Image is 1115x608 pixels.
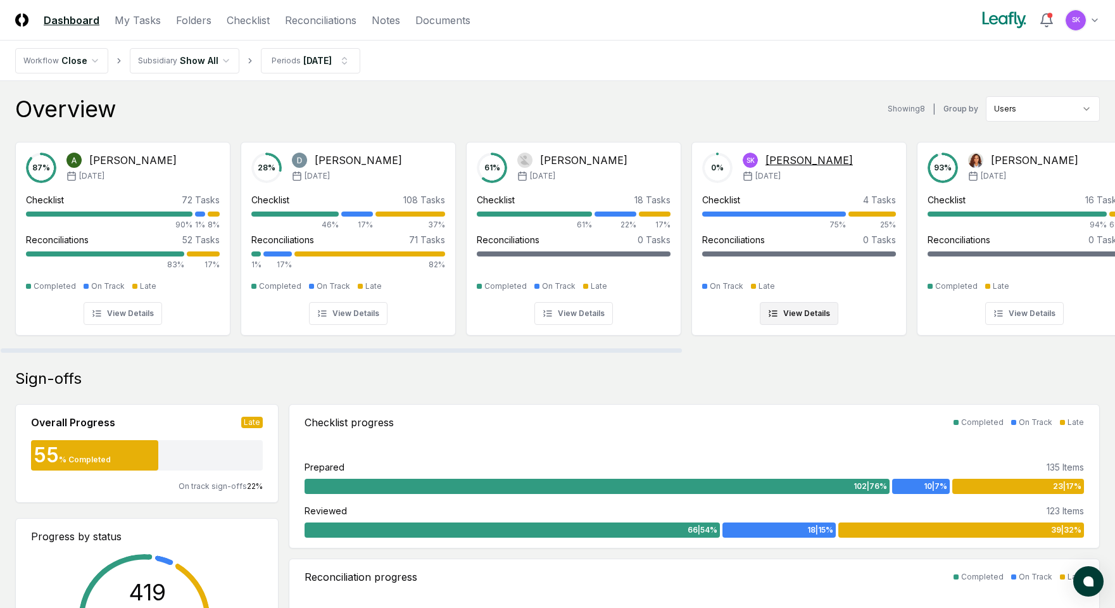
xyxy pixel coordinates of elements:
[294,259,445,270] div: 82%
[315,153,402,168] div: [PERSON_NAME]
[403,193,445,206] div: 108 Tasks
[477,193,515,206] div: Checklist
[372,13,400,28] a: Notes
[251,193,289,206] div: Checklist
[409,233,445,246] div: 71 Tasks
[26,233,89,246] div: Reconciliations
[23,55,59,66] div: Workflow
[1019,417,1052,428] div: On Track
[534,302,613,325] button: View Details
[179,481,247,491] span: On track sign-offs
[415,13,470,28] a: Documents
[1072,15,1080,25] span: SK
[1068,571,1084,583] div: Late
[247,481,263,491] span: 22 %
[928,193,966,206] div: Checklist
[933,103,936,116] div: |
[807,524,833,536] span: 18 | 15 %
[208,219,220,231] div: 8%
[292,153,307,168] img: Donna Jordan
[935,281,978,292] div: Completed
[863,193,896,206] div: 4 Tasks
[517,153,532,168] img: John Falbo
[928,219,1107,231] div: 94%
[591,281,607,292] div: Late
[285,13,356,28] a: Reconciliations
[140,281,156,292] div: Late
[760,302,838,325] button: View Details
[34,281,76,292] div: Completed
[305,569,417,585] div: Reconciliation progress
[305,460,344,474] div: Prepared
[702,193,740,206] div: Checklist
[241,417,263,428] div: Late
[15,48,360,73] nav: breadcrumb
[530,170,555,182] span: [DATE]
[182,193,220,206] div: 72 Tasks
[1019,571,1052,583] div: On Track
[187,259,220,270] div: 17%
[1073,566,1104,597] button: atlas-launcher
[961,417,1004,428] div: Completed
[303,54,332,67] div: [DATE]
[755,170,781,182] span: [DATE]
[176,13,211,28] a: Folders
[261,48,360,73] button: Periods[DATE]
[968,153,983,168] img: Tasha Lane
[182,233,220,246] div: 52 Tasks
[688,524,717,536] span: 66 | 54 %
[341,219,373,231] div: 17%
[595,219,636,231] div: 22%
[863,233,896,246] div: 0 Tasks
[251,259,261,270] div: 1%
[259,281,301,292] div: Completed
[115,13,161,28] a: My Tasks
[251,219,339,231] div: 46%
[15,369,1100,389] div: Sign-offs
[15,13,28,27] img: Logo
[702,233,765,246] div: Reconciliations
[66,153,82,168] img: Annie Khederlarian
[305,415,394,430] div: Checklist progress
[31,415,115,430] div: Overall Progress
[309,302,387,325] button: View Details
[26,193,64,206] div: Checklist
[241,132,456,336] a: 28%Donna Jordan[PERSON_NAME][DATE]Checklist108 Tasks46%17%37%Reconciliations71 Tasks1%17%82%Compl...
[44,13,99,28] a: Dashboard
[691,132,907,336] a: 0%SK[PERSON_NAME][DATE]Checklist4 Tasks75%25%Reconciliations0 TasksOn TrackLateView Details
[848,219,897,231] div: 25%
[1047,460,1084,474] div: 135 Items
[484,281,527,292] div: Completed
[305,170,330,182] span: [DATE]
[317,281,350,292] div: On Track
[985,302,1064,325] button: View Details
[1047,504,1084,517] div: 123 Items
[634,193,671,206] div: 18 Tasks
[638,233,671,246] div: 0 Tasks
[1064,9,1087,32] button: SK
[991,153,1078,168] div: [PERSON_NAME]
[980,10,1029,30] img: Leafly logo
[943,105,978,113] label: Group by
[540,153,627,168] div: [PERSON_NAME]
[15,96,116,122] div: Overview
[227,13,270,28] a: Checklist
[1051,524,1081,536] span: 39 | 32 %
[746,156,755,165] span: SK
[375,219,445,231] div: 37%
[542,281,576,292] div: On Track
[993,281,1009,292] div: Late
[251,233,314,246] div: Reconciliations
[477,233,539,246] div: Reconciliations
[289,404,1100,548] a: Checklist progressCompletedOn TrackLatePrepared135 Items102|76%10|7%23|17%Reviewed123 Items66|54%...
[924,481,947,492] span: 10 | 7 %
[31,445,59,465] div: 55
[961,571,1004,583] div: Completed
[89,153,177,168] div: [PERSON_NAME]
[639,219,671,231] div: 17%
[765,153,853,168] div: [PERSON_NAME]
[138,55,177,66] div: Subsidiary
[31,529,263,544] div: Progress by status
[928,233,990,246] div: Reconciliations
[365,281,382,292] div: Late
